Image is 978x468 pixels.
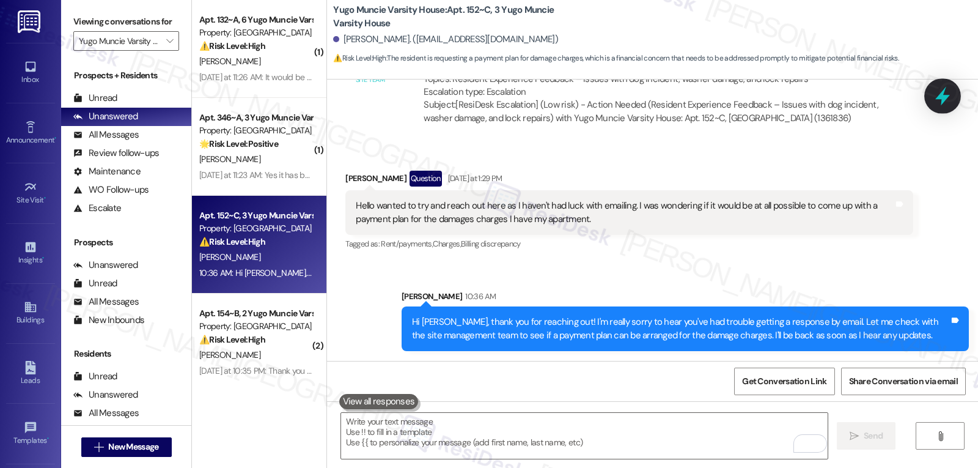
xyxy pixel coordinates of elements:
[199,40,265,51] strong: ⚠️ Risk Level: High
[936,431,945,441] i: 
[47,434,49,443] span: •
[73,184,149,196] div: WO Follow-ups
[341,413,828,459] textarea: To enrich screen reader interactions, please activate Accessibility in Grammarly extension settings
[199,365,971,376] div: [DATE] at 10:35 PM: Thank you for your message. Our offices are currently closed, but we will con...
[73,12,179,31] label: Viewing conversations for
[199,307,312,320] div: Apt. 154~B, 2 Yugo Muncie Varsity House
[734,368,834,395] button: Get Conversation Link
[73,259,138,272] div: Unanswered
[199,26,312,39] div: Property: [GEOGRAPHIC_DATA]
[849,375,958,388] span: Share Conversation via email
[410,171,442,186] div: Question
[73,388,138,401] div: Unanswered
[424,98,902,125] div: Subject: [ResiDesk Escalation] (Low risk) - Action Needed (Resident Experience Feedback – Issues ...
[850,431,859,441] i: 
[44,194,46,202] span: •
[54,134,56,143] span: •
[381,239,433,249] span: Rent/payments ,
[402,290,969,307] div: [PERSON_NAME]
[73,92,117,105] div: Unread
[199,349,260,360] span: [PERSON_NAME]
[108,440,158,453] span: New Message
[837,422,896,450] button: Send
[199,222,312,235] div: Property: [GEOGRAPHIC_DATA]
[199,124,312,137] div: Property: [GEOGRAPHIC_DATA]
[445,172,502,185] div: [DATE] at 1:29 PM
[345,235,913,253] div: Tagged as:
[166,36,173,46] i: 
[333,4,578,30] b: Yugo Muncie Varsity House: Apt. 152~C, 3 Yugo Muncie Varsity House
[6,297,55,330] a: Buildings
[199,209,312,222] div: Apt. 152~C, 3 Yugo Muncie Varsity House
[333,52,899,65] span: : The resident is requesting a payment plan for damage charges, which is a financial concern that...
[199,154,260,165] span: [PERSON_NAME]
[79,31,160,51] input: All communities
[61,69,191,82] div: Prospects + Residents
[18,10,43,33] img: ResiDesk Logo
[461,239,521,249] span: Billing discrepancy
[199,251,260,262] span: [PERSON_NAME]
[412,316,949,342] div: Hi [PERSON_NAME], thank you for reaching out! I'm really sorry to hear you've had trouble getting...
[61,236,191,249] div: Prospects
[841,368,966,395] button: Share Conversation via email
[199,169,406,180] div: [DATE] at 11:23 AM: Yes it has been a very good experience.
[73,314,144,327] div: New Inbounds
[333,33,558,46] div: [PERSON_NAME]. ([EMAIL_ADDRESS][DOMAIN_NAME])
[199,138,278,149] strong: 🌟 Risk Level: Positive
[864,429,883,442] span: Send
[199,13,312,26] div: Apt. 132~A, 6 Yugo Muncie Varsity House
[6,357,55,390] a: Leads
[356,199,893,226] div: Hello wanted to try and reach out here as I haven't had luck with emailing. I was wondering if it...
[199,320,312,333] div: Property: [GEOGRAPHIC_DATA]
[73,295,139,308] div: All Messages
[42,254,44,262] span: •
[199,72,468,83] div: [DATE] at 11:26 AM: It would be better if you guys would fix our air conditioner
[73,110,138,123] div: Unanswered
[462,290,496,303] div: 10:36 AM
[6,177,55,210] a: Site Visit •
[73,407,139,420] div: All Messages
[433,239,461,249] span: Charges ,
[73,165,141,178] div: Maintenance
[199,111,312,124] div: Apt. 346~A, 3 Yugo Muncie Varsity House
[199,236,265,247] strong: ⚠️ Risk Level: High
[199,56,260,67] span: [PERSON_NAME]
[6,56,55,89] a: Inbox
[73,147,159,160] div: Review follow-ups
[73,202,121,215] div: Escalate
[73,370,117,383] div: Unread
[6,237,55,270] a: Insights •
[345,171,913,190] div: [PERSON_NAME]
[333,53,386,63] strong: ⚠️ Risk Level: High
[6,417,55,450] a: Templates •
[61,347,191,360] div: Residents
[73,277,117,290] div: Unread
[81,437,172,457] button: New Message
[73,128,139,141] div: All Messages
[94,442,103,452] i: 
[742,375,826,388] span: Get Conversation Link
[199,334,265,345] strong: ⚠️ Risk Level: High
